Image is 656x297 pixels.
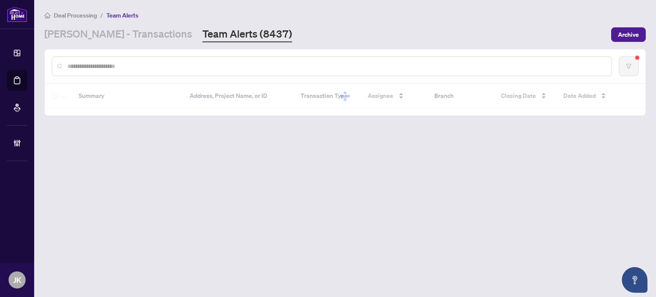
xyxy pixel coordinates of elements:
[618,28,639,41] span: Archive
[44,27,192,42] a: [PERSON_NAME] - Transactions
[44,12,50,18] span: home
[611,27,646,42] button: Archive
[106,12,138,19] span: Team Alerts
[7,6,27,22] img: logo
[202,27,292,42] a: Team Alerts (8437)
[622,267,647,293] button: Open asap
[619,56,638,76] button: filter
[13,274,21,286] span: JK
[54,12,97,19] span: Deal Processing
[100,10,103,20] li: /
